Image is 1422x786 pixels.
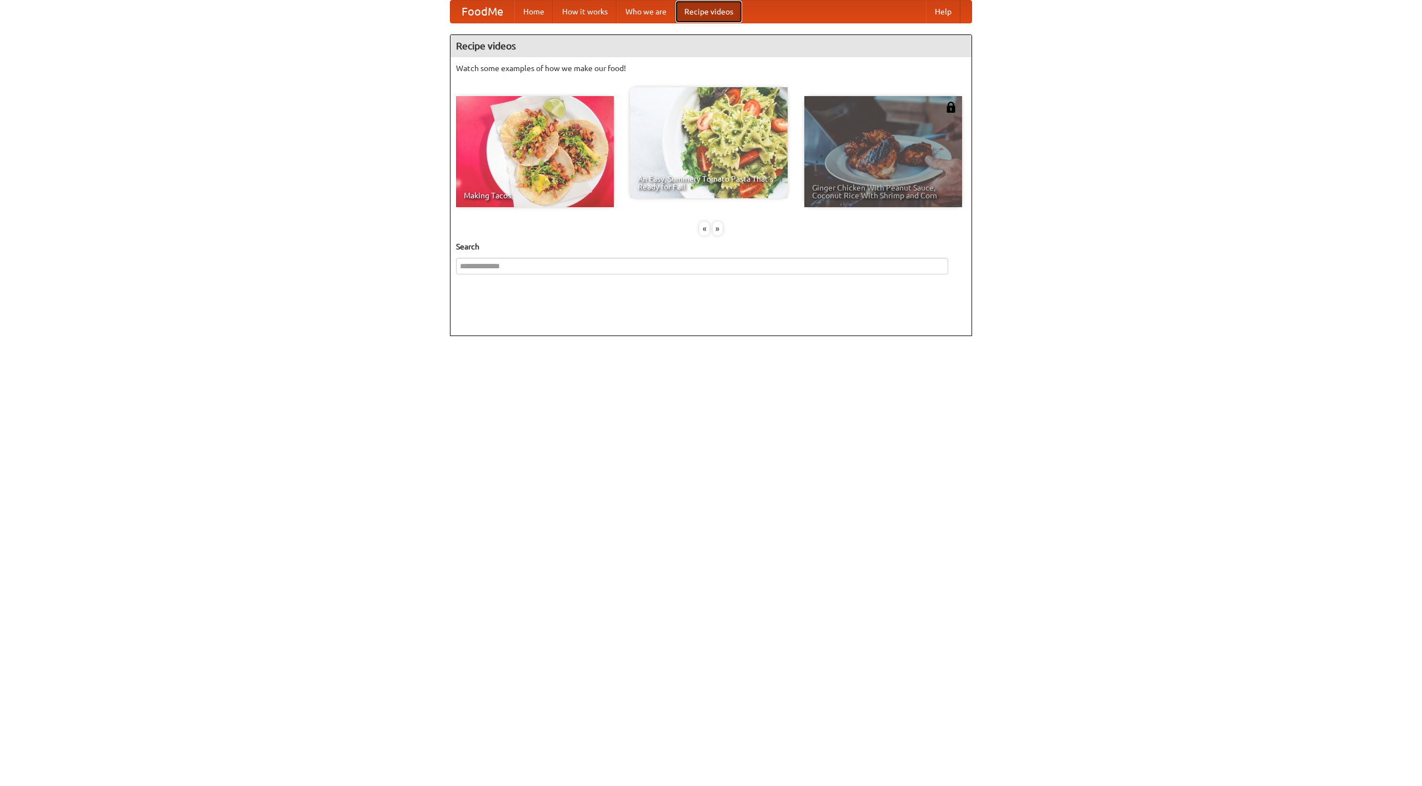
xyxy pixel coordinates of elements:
a: FoodMe [450,1,514,23]
img: 483408.png [945,102,957,113]
a: How it works [553,1,617,23]
h5: Search [456,241,966,252]
a: Help [926,1,960,23]
a: Home [514,1,553,23]
a: Recipe videos [675,1,742,23]
a: Who we are [617,1,675,23]
a: Making Tacos [456,96,614,207]
span: Making Tacos [464,192,606,199]
div: « [699,222,709,236]
a: An Easy, Summery Tomato Pasta That's Ready for Fall [630,87,788,198]
span: An Easy, Summery Tomato Pasta That's Ready for Fall [638,175,780,191]
p: Watch some examples of how we make our food! [456,63,966,74]
div: » [713,222,723,236]
h4: Recipe videos [450,35,972,57]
